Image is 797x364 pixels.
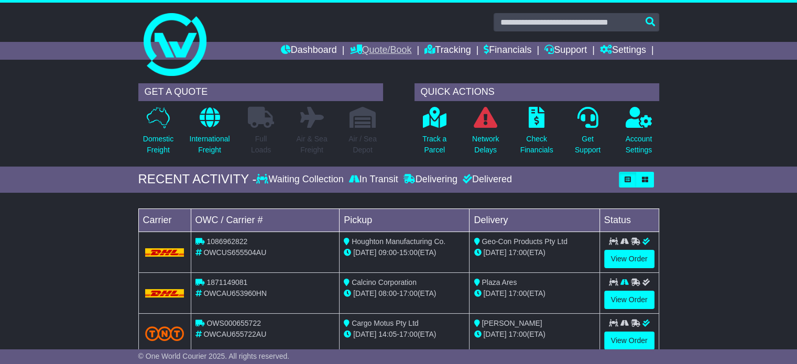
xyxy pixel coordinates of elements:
[138,172,257,187] div: RECENT ACTIVITY -
[352,237,445,246] span: Houghton Manufacturing Co.
[346,174,401,185] div: In Transit
[483,289,506,297] span: [DATE]
[189,134,230,156] p: International Freight
[206,319,261,327] span: OWS000655722
[378,248,397,257] span: 09:00
[189,106,230,161] a: InternationalFreight
[296,134,327,156] p: Air & Sea Freight
[206,278,247,286] span: 1871149081
[191,208,340,231] td: OWC / Carrier #
[508,248,527,257] span: 17:00
[470,208,599,231] td: Delivery
[143,134,173,156] p: Domestic Freight
[460,174,512,185] div: Delivered
[138,83,383,101] div: GET A QUOTE
[256,174,346,185] div: Waiting Collection
[600,42,646,60] a: Settings
[482,237,567,246] span: Geo-Con Products Pty Ltd
[352,278,417,286] span: Calcino Corporation
[399,330,418,338] span: 17:00
[422,134,446,156] p: Track a Parcel
[138,208,191,231] td: Carrier
[138,352,290,360] span: © One World Courier 2025. All rights reserved.
[352,319,419,327] span: Cargo Motus Pty Ltd
[203,289,267,297] span: OWCAU653960HN
[482,278,517,286] span: Plaza Ares
[353,248,376,257] span: [DATE]
[474,329,595,340] div: (ETA)
[424,42,471,60] a: Tracking
[399,248,418,257] span: 15:00
[520,134,553,156] p: Check Financials
[604,250,654,268] a: View Order
[206,237,247,246] span: 1086962822
[281,42,337,60] a: Dashboard
[508,330,527,338] span: 17:00
[344,288,465,299] div: - (ETA)
[472,134,499,156] p: Network Delays
[574,106,601,161] a: GetSupport
[143,106,174,161] a: DomesticFreight
[604,291,654,309] a: View Order
[344,247,465,258] div: - (ETA)
[248,134,274,156] p: Full Loads
[422,106,447,161] a: Track aParcel
[353,289,376,297] span: [DATE]
[544,42,587,60] a: Support
[474,247,595,258] div: (ETA)
[414,83,659,101] div: QUICK ACTIONS
[145,326,184,340] img: TNT_Domestic.png
[378,289,397,297] span: 08:00
[344,329,465,340] div: - (ETA)
[626,134,652,156] p: Account Settings
[399,289,418,297] span: 17:00
[203,330,266,338] span: OWCAU655722AU
[575,134,601,156] p: Get Support
[484,42,531,60] a: Financials
[145,289,184,297] img: DHL.png
[508,289,527,297] span: 17:00
[472,106,499,161] a: NetworkDelays
[145,248,184,257] img: DHL.png
[350,42,411,60] a: Quote/Book
[599,208,659,231] td: Status
[483,248,506,257] span: [DATE]
[340,208,470,231] td: Pickup
[625,106,653,161] a: AccountSettings
[520,106,554,161] a: CheckFinancials
[353,330,376,338] span: [DATE]
[483,330,506,338] span: [DATE]
[604,332,654,350] a: View Order
[203,248,266,257] span: OWCUS655504AU
[378,330,397,338] span: 14:05
[474,288,595,299] div: (ETA)
[348,134,377,156] p: Air / Sea Depot
[401,174,460,185] div: Delivering
[482,319,542,327] span: [PERSON_NAME]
